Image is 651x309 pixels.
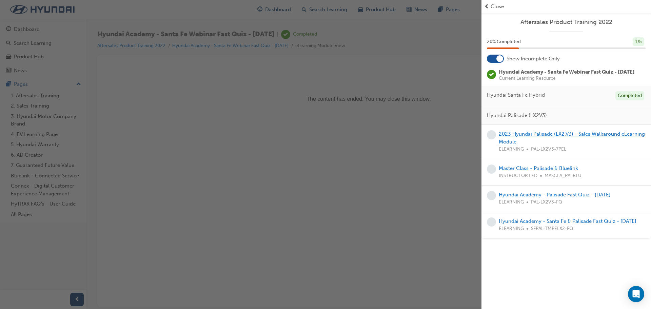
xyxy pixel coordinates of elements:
[487,217,496,227] span: learningRecordVerb_NONE-icon
[487,130,496,139] span: learningRecordVerb_NONE-icon
[499,172,537,180] span: INSTRUCTOR LED
[531,146,566,153] span: PAL-LX2V3-7PEL
[487,165,496,174] span: learningRecordVerb_NONE-icon
[3,5,529,36] p: The content has ended. You may close this window.
[487,18,646,26] a: Aftersales Product Training 2022
[531,225,573,233] span: SFPAL-TMPELX2-FQ
[615,91,644,100] div: Completed
[507,55,560,63] span: Show Incomplete Only
[487,38,521,46] span: 20 % Completed
[499,131,645,145] a: 2023 Hyundai Palisade (LX2.V3) - Sales Walkaround eLearning Module
[499,69,635,75] span: Hyundai Academy - Santa Fe Webinar Fast Quiz - [DATE]
[531,198,562,206] span: PAL-LX2V3-FQ
[487,191,496,200] span: learningRecordVerb_NONE-icon
[499,218,636,224] a: Hyundai Academy - Santa Fe & Palisade Fast Quiz - [DATE]
[491,3,504,11] span: Close
[545,172,581,180] span: MASCLA_PALBLU
[499,198,524,206] span: ELEARNING
[499,165,578,171] a: Master Class - Palisade & Bluelink
[628,286,644,302] div: Open Intercom Messenger
[487,112,547,119] span: Hyundai Palisade (LX2V3)
[484,3,648,11] button: prev-iconClose
[487,91,545,99] span: Hyundai Santa Fe Hybrid
[487,70,496,79] span: learningRecordVerb_COMPLETE-icon
[499,76,635,81] span: Current Learning Resource
[499,225,524,233] span: ELEARNING
[499,146,524,153] span: ELEARNING
[633,37,644,46] div: 1 / 5
[484,3,489,11] span: prev-icon
[499,192,611,198] a: Hyundai Academy - Palisade Fast Quiz - [DATE]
